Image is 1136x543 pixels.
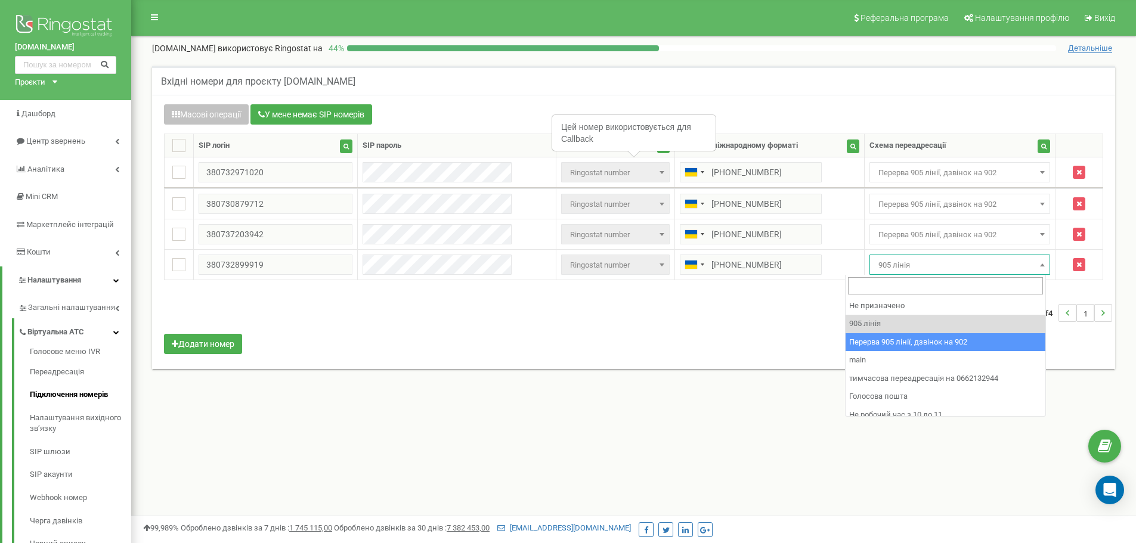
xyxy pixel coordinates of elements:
[874,257,1047,274] span: 905 лінія
[680,162,822,182] input: 050 123 4567
[161,76,355,87] h5: Вхідні номери для проєкту [DOMAIN_NAME]
[565,226,665,243] span: Ringostat number
[869,255,1051,275] span: 905 лінія
[15,12,116,42] img: Ringostat logo
[26,192,58,201] span: Mini CRM
[1094,13,1115,23] span: Вихід
[680,163,708,182] div: Telephone country code
[30,510,131,533] a: Черга дзвінків
[26,220,114,229] span: Маркетплейс інтеграцій
[30,346,131,361] a: Голосове меню IVR
[565,257,665,274] span: Ringostat number
[30,383,131,407] a: Підключення номерів
[181,523,332,532] span: Оброблено дзвінків за 7 днів :
[323,42,347,54] p: 44 %
[561,224,669,244] span: Ringostat number
[30,407,131,440] a: Налаштування вихідного зв’язку
[680,255,708,274] div: Telephone country code
[565,165,665,181] span: Ringostat number
[846,315,1045,333] li: 905 лінія
[143,523,179,532] span: 99,989%
[15,42,116,53] a: [DOMAIN_NAME]
[1076,304,1094,322] li: 1
[30,486,131,510] a: Webhook номер
[869,140,946,151] div: Схема переадресації
[334,523,490,532] span: Оброблено дзвінків за 30 днів :
[1095,476,1124,504] div: Open Intercom Messenger
[497,523,631,532] a: [EMAIL_ADDRESS][DOMAIN_NAME]
[164,104,249,125] button: Масові операції
[289,523,332,532] u: 1 745 115,00
[565,196,665,213] span: Ringostat number
[28,302,115,314] span: Загальні налаштування
[27,327,84,338] span: Віртуальна АТС
[30,463,131,486] a: SIP акаунти
[846,387,1045,406] li: Голосова пошта
[680,194,822,214] input: 050 123 4567
[15,77,45,88] div: Проєкти
[680,255,822,275] input: 050 123 4567
[18,294,131,318] a: Загальні налаштування
[561,255,669,275] span: Ringostat number
[2,266,131,294] a: Налаштування
[869,194,1051,214] span: Перерва 905 лінії, дзвінок на 902
[30,361,131,384] a: Переадресація
[680,225,708,244] div: Telephone country code
[27,247,51,256] span: Кошти
[553,116,715,150] div: Цей номер використовується для Callback
[846,351,1045,370] li: main
[869,162,1051,182] span: Перерва 905 лінії, дзвінок на 902
[358,134,556,157] th: SIP пароль
[199,140,230,151] div: SIP логін
[27,275,81,284] span: Налаштування
[30,440,131,464] a: SIP шлюзи
[26,136,85,145] span: Центр звернень
[846,297,1045,315] li: Не призначено
[869,224,1051,244] span: Перерва 905 лінії, дзвінок на 902
[860,13,949,23] span: Реферальна програма
[975,13,1069,23] span: Налаштування профілю
[21,109,55,118] span: Дашборд
[680,140,798,151] div: Номер у міжнародному форматі
[152,42,323,54] p: [DOMAIN_NAME]
[250,104,372,125] button: У мене немає SIP номерів
[846,333,1045,352] li: Перерва 905 лінії, дзвінок на 902
[561,194,669,214] span: Ringostat number
[218,44,323,53] span: використовує Ringostat на
[447,523,490,532] u: 7 382 453,00
[874,226,1047,243] span: Перерва 905 лінії, дзвінок на 902
[18,318,131,343] a: Віртуальна АТС
[680,224,822,244] input: 050 123 4567
[15,56,116,74] input: Пошук за номером
[846,370,1045,388] li: тимчасова переадресація на 0662132944
[874,196,1047,213] span: Перерва 905 лінії, дзвінок на 902
[27,165,64,173] span: Аналiтика
[561,162,669,182] span: Ringostat number
[680,194,708,213] div: Telephone country code
[1030,292,1112,334] nav: ...
[874,165,1047,181] span: Перерва 905 лінії, дзвінок на 902
[164,334,242,354] button: Додати номер
[1068,44,1112,53] span: Детальніше
[846,406,1045,424] li: Не робочий час з 10 до 11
